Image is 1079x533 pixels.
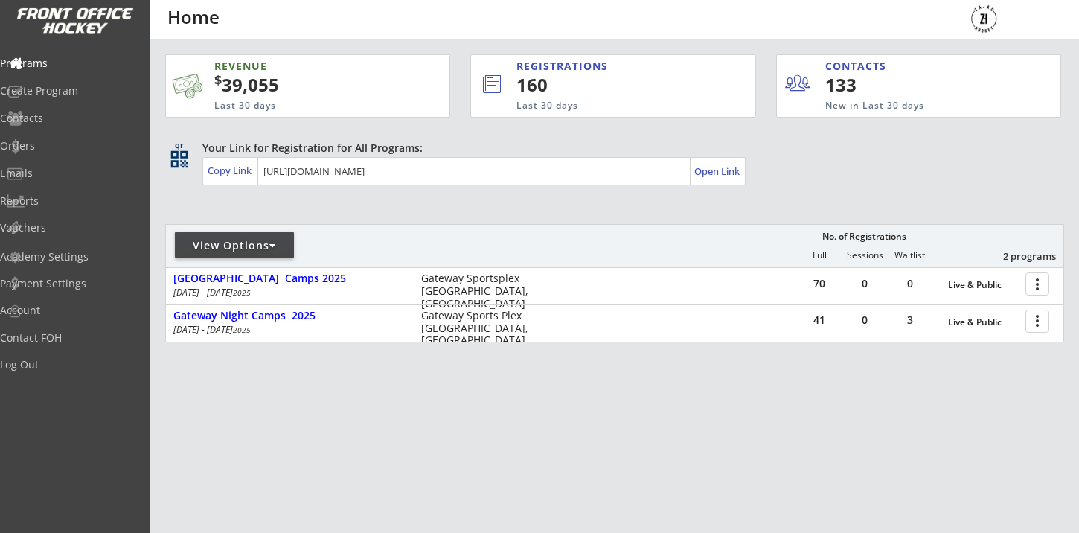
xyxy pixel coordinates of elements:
[421,310,538,347] div: Gateway Sports Plex [GEOGRAPHIC_DATA], [GEOGRAPHIC_DATA]
[797,278,842,289] div: 70
[516,100,694,112] div: Last 30 days
[170,141,188,150] div: qr
[888,278,932,289] div: 0
[948,280,1018,290] div: Live & Public
[694,165,741,178] div: Open Link
[168,148,190,170] button: qr_code
[214,71,222,89] sup: $
[214,59,381,74] div: REVENUE
[173,325,401,334] div: [DATE] - [DATE]
[1025,310,1049,333] button: more_vert
[173,272,406,285] div: [GEOGRAPHIC_DATA] Camps 2025
[516,72,705,98] div: 160
[797,315,842,325] div: 41
[797,250,842,261] div: Full
[233,287,251,298] em: 2025
[173,310,406,322] div: Gateway Night Camps 2025
[694,161,741,182] a: Open Link
[1025,272,1049,296] button: more_vert
[214,100,381,112] div: Last 30 days
[888,315,932,325] div: 3
[421,272,538,310] div: Gateway Sportsplex [GEOGRAPHIC_DATA], [GEOGRAPHIC_DATA]
[818,232,910,242] div: No. of Registrations
[175,238,294,253] div: View Options
[214,72,403,98] div: 39,055
[842,250,887,261] div: Sessions
[948,317,1018,328] div: Live & Public
[842,315,887,325] div: 0
[173,288,401,297] div: [DATE] - [DATE]
[979,249,1056,263] div: 2 programs
[842,278,887,289] div: 0
[825,59,893,74] div: CONTACTS
[208,164,254,177] div: Copy Link
[825,72,917,98] div: 133
[202,141,1018,156] div: Your Link for Registration for All Programs:
[233,325,251,335] em: 2025
[516,59,688,74] div: REGISTRATIONS
[887,250,932,261] div: Waitlist
[825,100,991,112] div: New in Last 30 days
